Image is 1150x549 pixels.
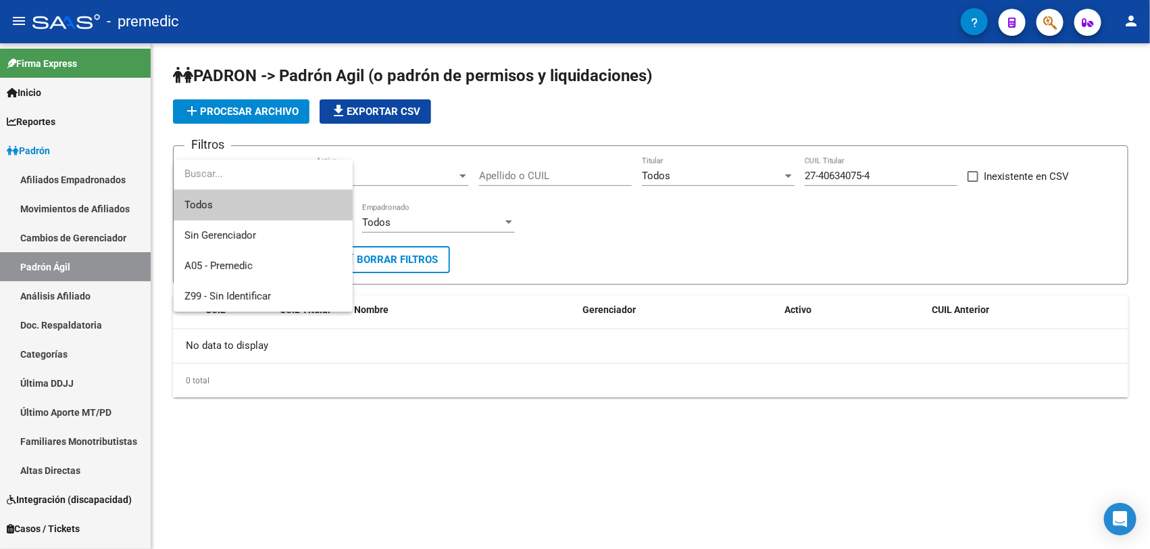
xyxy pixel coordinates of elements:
span: A05 - Premedic [184,260,253,272]
span: Todos [184,190,342,220]
input: dropdown search [174,159,353,189]
span: Z99 - Sin Identificar [184,290,271,302]
div: Open Intercom Messenger [1104,503,1136,535]
span: Sin Gerenciador [184,229,256,241]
